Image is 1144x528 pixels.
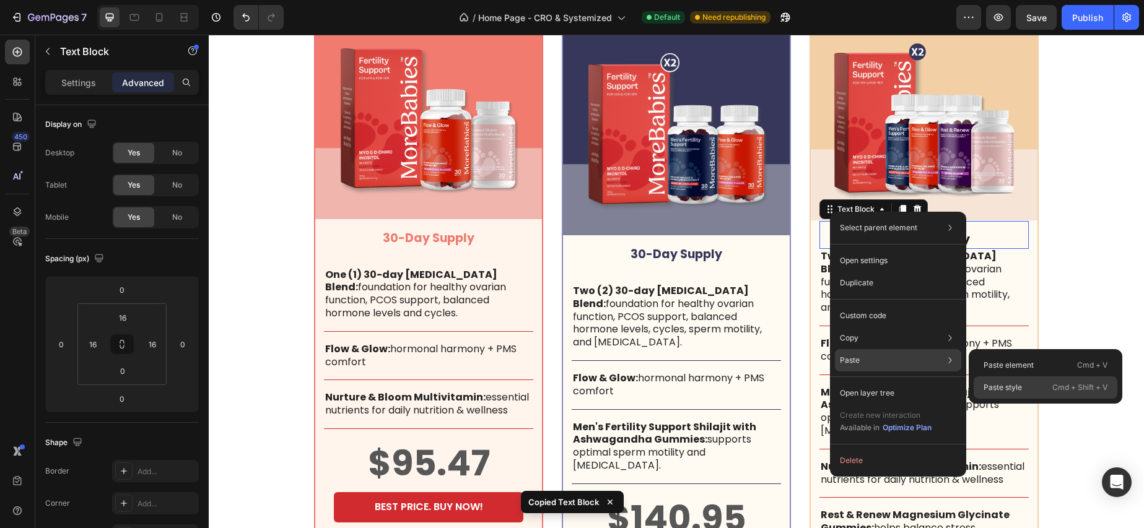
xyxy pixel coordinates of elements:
[612,350,795,378] strong: Men's Fertility Support Shilajit with Ashwagandha Gummies:
[128,180,140,191] span: Yes
[622,197,809,213] p: 30-Day Supply
[110,308,135,327] input: l
[12,132,30,142] div: 450
[128,147,140,158] span: Yes
[364,386,571,438] p: supports optimal sperm motility and [MEDICAL_DATA].
[702,12,766,23] span: Need republishing
[478,11,612,24] span: Home Page - CRO & Systemized
[45,147,74,158] div: Desktop
[612,473,801,500] strong: Rest & Renew Magnesium Glycinate Gummies:
[116,308,323,334] p: hormonal harmony + PMS comfort
[45,116,99,133] div: Display on
[172,212,182,223] span: No
[1016,5,1057,30] button: Save
[45,435,85,451] div: Shape
[209,35,1144,528] iframe: Design area
[473,11,476,24] span: /
[364,385,548,412] strong: Men's Fertility Support Shilajit with Ashwagandha Gummies:
[110,361,135,380] input: 0px
[1077,359,1107,371] p: Cmd + V
[840,355,860,366] p: Paste
[612,214,788,241] strong: Two (2) 30-day [MEDICAL_DATA] Blend:
[61,76,96,89] p: Settings
[883,422,932,433] div: Optimize Plan
[166,466,274,479] div: BEST PRICE. BUY NOW!
[363,459,572,508] div: $140.95
[45,212,69,223] div: Mobile
[364,249,540,276] strong: Two (2) 30-day [MEDICAL_DATA] Blend:
[612,352,819,403] p: supports optimal sperm motility and [MEDICAL_DATA].
[611,214,820,281] div: Rich Text Editor. Editing area: main
[116,307,181,321] strong: Flow & Glow:
[1026,12,1047,23] span: Save
[81,10,87,25] p: 7
[110,280,134,299] input: 0
[371,8,564,201] a: Our Journey | Fertility Support for Him & Her
[626,169,668,180] div: Text Block
[840,255,888,266] p: Open settings
[52,335,71,353] input: 0
[143,335,162,353] input: l
[60,44,165,59] p: Text Block
[654,12,680,23] span: Default
[840,409,932,422] p: Create new interaction
[840,277,873,288] p: Duplicate
[612,425,772,439] strong: Nurture & Bloom Multivitamin:
[122,76,164,89] p: Advanced
[5,5,92,30] button: 7
[882,422,932,434] button: Optimize Plan
[172,147,182,158] span: No
[116,234,323,285] p: foundation for healthy ovarian function, PCOS support, balanced hormone levels and cycles.
[374,212,561,228] p: 30-Day Supply
[364,337,571,363] p: hormonal harmony + PMS comfort
[125,457,315,488] button: BEST PRICE. BUY NOW!
[1052,381,1107,394] p: Cmd + Shift + V
[612,474,819,526] p: helps balance stress hormones linked to fertility, while promoting deep, restorative sleep.
[115,404,325,452] div: $95.47
[126,196,313,212] p: 30-Day Supply
[234,5,284,30] div: Undo/Redo
[1072,11,1103,24] div: Publish
[364,336,429,350] strong: Flow & Glow:
[612,426,819,452] p: essential nutrients for daily nutrition & wellness
[528,496,599,508] p: Copied Text Block
[363,249,572,316] div: Rich Text Editor. Editing area: main
[173,335,192,353] input: 0
[172,180,182,191] span: No
[115,233,325,287] div: Rich Text Editor. Editing area: main
[84,335,102,353] input: l
[612,215,819,280] p: foundation for healthy ovarian function, PCOS support, balanced hormone levels, cycles, sperm mot...
[840,387,894,399] p: Open layer tree
[116,355,277,370] strong: Nurture & Bloom Multivitamin:
[835,449,961,472] button: Delete
[840,423,880,432] span: Available in
[984,382,1022,393] p: Paste style
[116,357,323,383] p: essential nutrients for daily nutrition & wellness
[840,310,886,321] p: Custom code
[1062,5,1114,30] button: Publish
[116,233,289,260] strong: One (1) 30-day [MEDICAL_DATA] Blend:
[138,498,196,509] div: Add...
[138,466,196,477] div: Add...
[709,219,722,229] div: 0
[45,498,70,509] div: Corner
[364,250,571,314] p: foundation for healthy ovarian function, PCOS support, balanced hormone levels, cycles, sperm mot...
[612,301,677,316] strong: Flow & Glow:
[612,303,819,329] p: hormonal harmony + PMS comfort
[110,389,134,408] input: 0
[1102,467,1132,497] div: Open Intercom Messenger
[45,180,67,191] div: Tablet
[984,360,1034,371] p: Paste element
[45,465,69,477] div: Border
[840,332,858,344] p: Copy
[128,212,140,223] span: Yes
[840,222,917,233] p: Select parent element
[9,227,30,236] div: Beta
[45,251,107,267] div: Spacing (px)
